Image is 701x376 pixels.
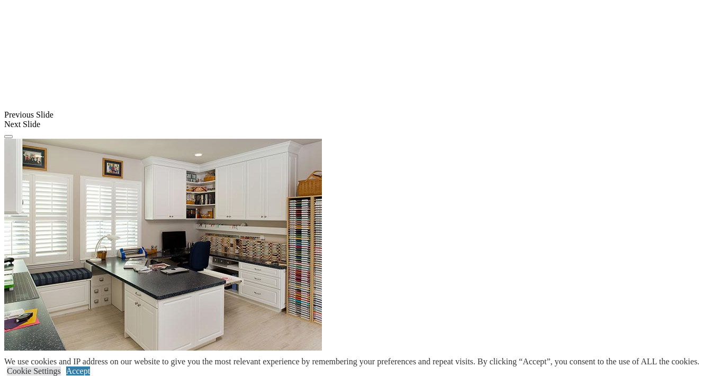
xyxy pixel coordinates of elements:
[66,366,90,375] a: Accept
[4,110,697,120] div: Previous Slide
[4,135,13,138] button: Click here to pause slide show
[4,139,322,351] img: Banner for mobile view
[4,120,697,129] div: Next Slide
[7,366,61,375] a: Cookie Settings
[4,357,699,366] div: We use cookies and IP address on our website to give you the most relevant experience by remember...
